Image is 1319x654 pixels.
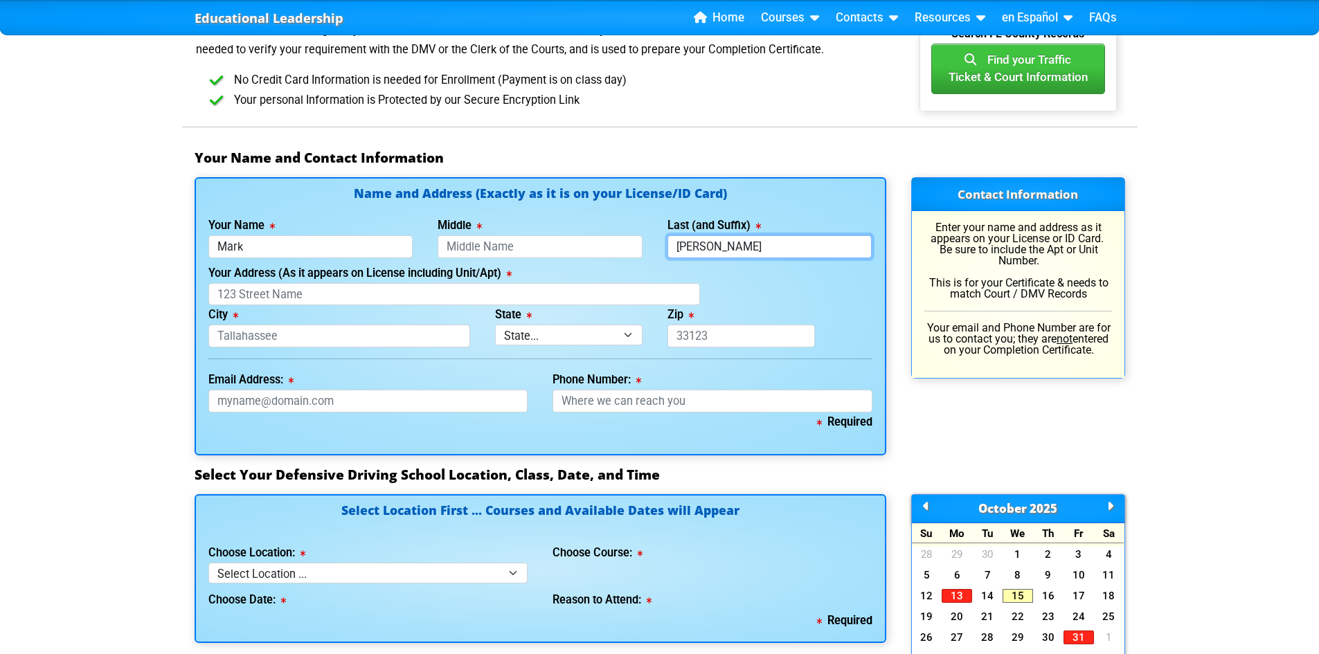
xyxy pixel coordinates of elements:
[208,309,238,320] label: City
[208,220,275,231] label: Your Name
[1064,568,1094,582] a: 10
[912,547,942,561] a: 28
[667,220,761,231] label: Last (and Suffix)
[912,568,942,582] a: 5
[1003,547,1033,561] a: 1
[195,7,343,30] a: Educational Leadership
[972,568,1003,582] a: 7
[553,374,641,385] label: Phone Number:
[924,323,1112,356] p: Your email and Phone Number are for us to contact you; they are entered on your Completion Certif...
[1033,589,1064,603] a: 16
[972,547,1003,561] a: 30
[1064,610,1094,624] a: 24
[912,630,942,644] a: 26
[217,91,886,111] li: Your personal Information is Protected by our Secure Encryption Link
[195,149,1125,166] h3: Your Name and Contact Information
[817,415,872,428] b: Required
[1094,547,1124,561] a: 4
[912,523,942,543] div: Su
[924,222,1112,300] p: Enter your name and address as it appears on your License or ID Card. Be sure to include the Apt ...
[1033,630,1064,644] a: 30
[1033,547,1064,561] a: 2
[942,547,972,561] a: 29
[208,268,512,279] label: Your Address (As it appears on License including Unit/Apt)
[942,523,972,543] div: Mo
[972,630,1003,644] a: 28
[942,610,972,624] a: 20
[208,390,528,412] input: myname@domain.com
[667,235,872,258] input: Last Name
[755,8,825,28] a: Courses
[972,610,1003,624] a: 21
[1064,630,1094,644] a: 31
[208,283,700,306] input: 123 Street Name
[667,309,694,320] label: Zip
[912,178,1124,211] h3: Contact Information
[1030,500,1057,516] span: 2025
[495,309,532,320] label: State
[553,390,872,412] input: Where we can reach you
[1003,589,1033,603] a: 15
[1094,610,1124,624] a: 25
[1064,547,1094,561] a: 3
[1084,8,1122,28] a: FAQs
[942,589,972,603] a: 13
[1003,610,1033,624] a: 22
[942,630,972,644] a: 27
[1033,523,1064,543] div: Th
[978,500,1027,516] span: October
[208,505,872,533] h4: Select Location First ... Courses and Available Dates will Appear
[1033,568,1064,582] a: 9
[1094,568,1124,582] a: 11
[208,188,872,199] h4: Name and Address (Exactly as it is on your License/ID Card)
[553,547,643,558] label: Choose Course:
[1094,589,1124,603] a: 18
[208,374,294,385] label: Email Address:
[912,610,942,624] a: 19
[951,27,1084,51] b: Search FL County Records
[1003,568,1033,582] a: 8
[830,8,904,28] a: Contacts
[931,44,1105,94] button: Find your TrafficTicket & Court Information
[972,589,1003,603] a: 14
[217,71,886,91] li: No Credit Card Information is needed for Enrollment (Payment is on class day)
[667,325,815,347] input: 33123
[208,594,286,606] label: Choose Date:
[972,523,1003,543] div: Tu
[195,21,886,60] p: Use the form below to Register yourself for a Traditional Classroom Course at any of our location...
[553,594,652,606] label: Reason to Attend:
[438,220,482,231] label: Middle
[1064,589,1094,603] a: 17
[1094,523,1124,543] div: Sa
[1064,523,1094,543] div: Fr
[688,8,750,28] a: Home
[817,614,872,627] b: Required
[942,568,972,582] a: 6
[195,466,1125,483] h3: Select Your Defensive Driving School Location, Class, Date, and Time
[438,235,643,258] input: Middle Name
[912,589,942,603] a: 12
[208,235,413,258] input: First Name
[1033,610,1064,624] a: 23
[208,547,305,558] label: Choose Location:
[909,8,991,28] a: Resources
[996,8,1078,28] a: en Español
[1094,630,1124,644] a: 1
[1057,332,1073,345] u: not
[1003,630,1033,644] a: 29
[208,325,471,347] input: Tallahassee
[1003,523,1033,543] div: We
